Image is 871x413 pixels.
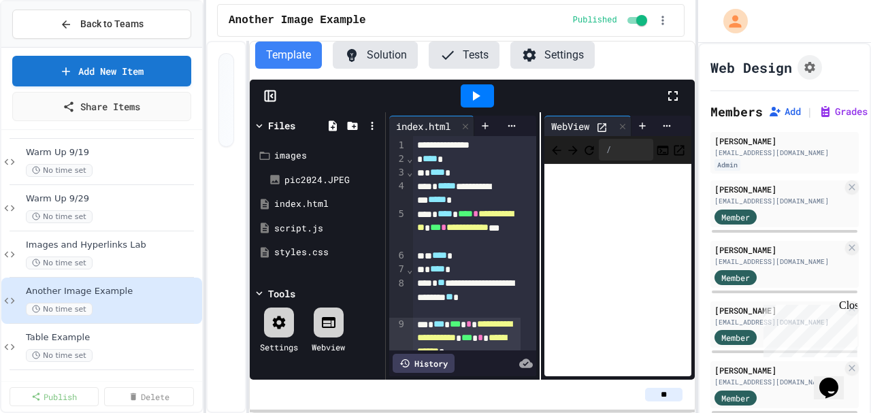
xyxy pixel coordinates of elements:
[26,147,199,159] span: Warm Up 9/19
[544,119,596,133] div: WebView
[389,318,406,373] div: 9
[274,246,380,259] div: styles.css
[26,164,93,177] span: No time set
[714,183,842,195] div: [PERSON_NAME]
[260,341,298,353] div: Settings
[714,135,855,147] div: [PERSON_NAME]
[714,159,740,171] div: Admin
[758,299,857,357] iframe: chat widget
[10,387,99,406] a: Publish
[599,139,653,161] div: /
[5,5,94,86] div: Chat with us now!Close
[714,364,842,376] div: [PERSON_NAME]
[12,56,191,86] a: Add New Item
[714,377,842,387] div: [EMAIL_ADDRESS][DOMAIN_NAME]
[510,42,595,69] button: Settings
[819,105,868,118] button: Grades
[389,180,406,208] div: 4
[544,116,631,136] div: WebView
[714,257,842,267] div: [EMAIL_ADDRESS][DOMAIN_NAME]
[389,166,406,180] div: 3
[656,142,670,158] button: Console
[714,196,842,206] div: [EMAIL_ADDRESS][DOMAIN_NAME]
[768,105,801,118] button: Add
[26,349,93,362] span: No time set
[573,12,650,29] div: Content is published and visible to students
[274,197,380,211] div: index.html
[721,331,750,344] span: Member
[80,17,144,31] span: Back to Teams
[714,304,842,316] div: [PERSON_NAME]
[274,149,380,163] div: images
[406,264,413,275] span: Fold line
[12,10,191,39] button: Back to Teams
[714,244,842,256] div: [PERSON_NAME]
[550,141,563,158] span: Back
[312,341,345,353] div: Webview
[389,263,406,276] div: 7
[714,148,855,158] div: [EMAIL_ADDRESS][DOMAIN_NAME]
[268,286,295,301] div: Tools
[389,119,457,133] div: index.html
[274,222,380,235] div: script.js
[709,5,751,37] div: My Account
[721,392,750,404] span: Member
[229,12,366,29] span: Another Image Example
[26,286,199,297] span: Another Image Example
[389,116,474,136] div: index.html
[798,55,822,80] button: Assignment Settings
[582,142,596,158] button: Refresh
[406,153,413,164] span: Fold line
[544,164,691,377] iframe: Web Preview
[26,303,93,316] span: No time set
[672,142,686,158] button: Open in new tab
[389,249,406,263] div: 6
[284,174,380,187] div: pic2024.JPEG
[12,92,191,121] a: Share Items
[26,257,93,269] span: No time set
[389,277,406,318] div: 8
[806,103,813,120] span: |
[104,387,193,406] a: Delete
[721,211,750,223] span: Member
[389,152,406,166] div: 2
[573,15,617,26] span: Published
[26,193,199,205] span: Warm Up 9/29
[26,239,199,251] span: Images and Hyperlinks Lab
[333,42,418,69] button: Solution
[721,271,750,284] span: Member
[814,359,857,399] iframe: chat widget
[710,58,792,77] h1: Web Design
[406,167,413,178] span: Fold line
[26,210,93,223] span: No time set
[393,354,455,373] div: History
[714,317,842,327] div: [EMAIL_ADDRESS][DOMAIN_NAME]
[26,332,199,344] span: Table Example
[566,141,580,158] span: Forward
[429,42,499,69] button: Tests
[389,208,406,249] div: 5
[255,42,322,69] button: Template
[710,102,763,121] h2: Members
[389,139,406,152] div: 1
[268,118,295,133] div: Files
